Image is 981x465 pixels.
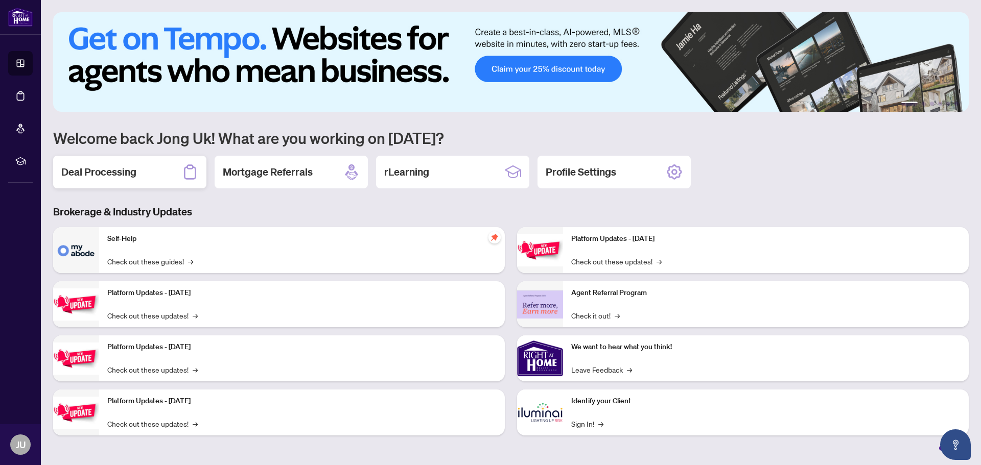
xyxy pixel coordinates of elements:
[598,418,603,429] span: →
[938,102,942,106] button: 4
[53,288,99,321] img: Platform Updates - September 16, 2025
[571,364,632,375] a: Leave Feedback→
[53,12,969,112] img: Slide 0
[546,165,616,179] h2: Profile Settings
[571,310,620,321] a: Check it out!→
[107,396,497,407] p: Platform Updates - [DATE]
[53,227,99,273] img: Self-Help
[627,364,632,375] span: →
[571,418,603,429] a: Sign In!→
[517,335,563,381] img: We want to hear what you think!
[188,256,193,267] span: →
[223,165,313,179] h2: Mortgage Referrals
[61,165,136,179] h2: Deal Processing
[571,287,961,299] p: Agent Referral Program
[615,310,620,321] span: →
[53,205,969,219] h3: Brokerage & Industry Updates
[107,341,497,353] p: Platform Updates - [DATE]
[517,290,563,319] img: Agent Referral Program
[107,364,198,375] a: Check out these updates!→
[53,128,969,148] h1: Welcome back Jong Uk! What are you working on [DATE]?
[193,418,198,429] span: →
[107,256,193,267] a: Check out these guides!→
[107,287,497,299] p: Platform Updates - [DATE]
[940,429,971,460] button: Open asap
[193,310,198,321] span: →
[517,234,563,266] img: Platform Updates - June 23, 2025
[571,233,961,244] p: Platform Updates - [DATE]
[657,256,662,267] span: →
[193,364,198,375] span: →
[53,342,99,375] img: Platform Updates - July 21, 2025
[954,102,959,106] button: 6
[922,102,926,106] button: 2
[107,233,497,244] p: Self-Help
[107,418,198,429] a: Check out these updates!→
[571,256,662,267] a: Check out these updates!→
[930,102,934,106] button: 3
[107,310,198,321] a: Check out these updates!→
[571,341,961,353] p: We want to hear what you think!
[53,397,99,429] img: Platform Updates - July 8, 2025
[901,102,918,106] button: 1
[16,437,26,452] span: JU
[571,396,961,407] p: Identify your Client
[517,389,563,435] img: Identify your Client
[8,8,33,27] img: logo
[946,102,950,106] button: 5
[384,165,429,179] h2: rLearning
[488,231,501,243] span: pushpin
